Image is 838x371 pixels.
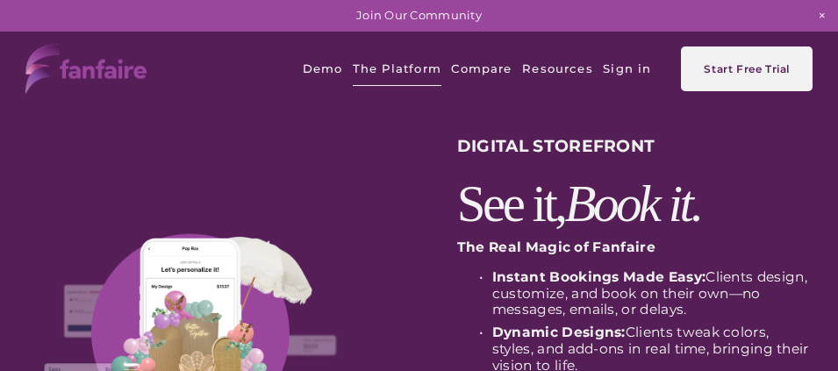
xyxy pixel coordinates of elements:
a: Compare [451,49,512,89]
strong: Instant Bookings Made Easy: [492,268,705,285]
strong: DIGITAL STOREFRONT [457,136,655,156]
a: Sign in [603,49,651,89]
p: Clients design, customize, and book on their own—no messages, emails, or delays. [492,269,813,318]
span: Resources [522,50,593,87]
strong: Dynamic Designs: [492,324,626,340]
a: folder dropdown [522,49,593,89]
a: Demo [303,49,343,89]
strong: The Real Magic of Fanfaire [457,239,655,255]
a: folder dropdown [353,49,441,89]
img: fanfaire [25,44,147,94]
em: Book it. [564,175,700,232]
span: The Platform [353,50,441,87]
h2: See it, [457,178,813,230]
a: Start Free Trial [681,46,813,91]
